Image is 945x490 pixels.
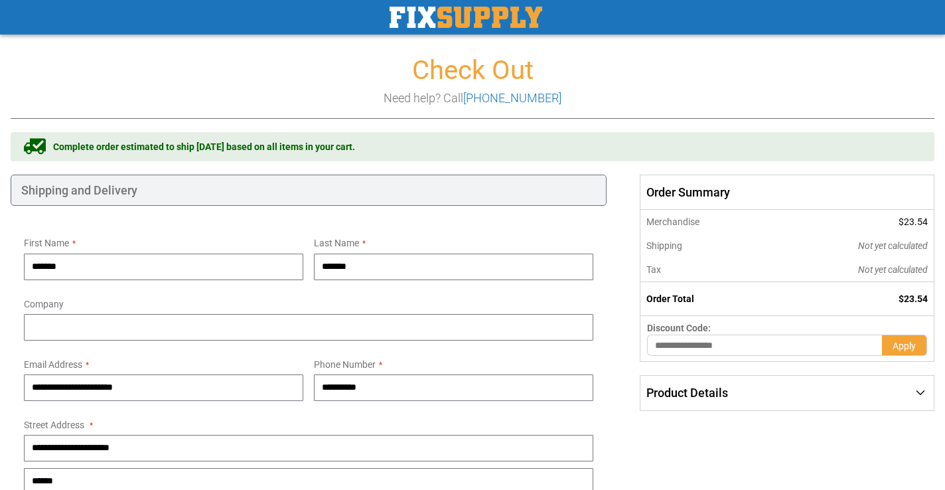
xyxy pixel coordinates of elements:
[314,359,376,370] span: Phone Number
[640,210,771,234] th: Merchandise
[882,335,927,356] button: Apply
[314,238,359,248] span: Last Name
[646,293,694,304] strong: Order Total
[390,7,542,28] a: store logo
[11,92,934,105] h3: Need help? Call
[24,299,64,309] span: Company
[640,258,771,282] th: Tax
[647,323,711,333] span: Discount Code:
[858,264,928,275] span: Not yet calculated
[24,359,82,370] span: Email Address
[640,175,934,210] span: Order Summary
[893,341,916,351] span: Apply
[11,56,934,85] h1: Check Out
[899,216,928,227] span: $23.54
[646,386,728,400] span: Product Details
[53,140,355,153] span: Complete order estimated to ship [DATE] based on all items in your cart.
[858,240,928,251] span: Not yet calculated
[11,175,607,206] div: Shipping and Delivery
[24,238,69,248] span: First Name
[899,293,928,304] span: $23.54
[646,240,682,251] span: Shipping
[390,7,542,28] img: Fix Industrial Supply
[463,91,561,105] a: [PHONE_NUMBER]
[24,420,84,430] span: Street Address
